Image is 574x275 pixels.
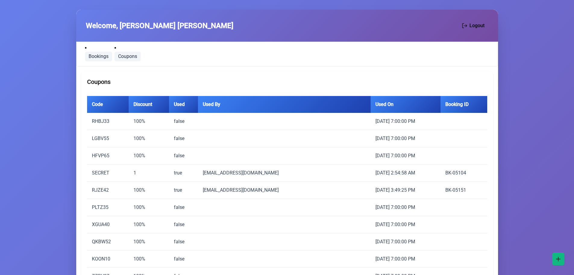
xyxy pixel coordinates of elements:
[85,52,112,61] a: Bookings
[371,216,441,233] td: [DATE] 7:00:00 PM
[169,251,198,268] td: false
[129,147,169,165] td: 100%
[169,96,198,113] th: Used
[87,130,129,147] td: LGBV55
[89,54,108,59] span: Bookings
[87,113,129,130] td: RHBJ33
[87,77,487,86] div: Coupons
[87,147,129,165] td: HFVP65
[87,233,129,251] td: QKBW52
[129,130,169,147] td: 100%
[371,96,441,113] th: Used On
[169,113,198,130] td: false
[169,147,198,165] td: false
[85,44,112,61] li: Bookings
[129,165,169,182] td: 1
[169,199,198,216] td: false
[87,216,129,233] td: XGUA40
[129,96,169,113] th: Discount
[198,182,371,199] td: [EMAIL_ADDRESS][DOMAIN_NAME]
[371,182,441,199] td: [DATE] 3:49:25 PM
[441,165,487,182] td: BK-05104
[371,130,441,147] td: [DATE] 7:00:00 PM
[371,113,441,130] td: [DATE] 7:00:00 PM
[87,96,129,113] th: Code
[371,147,441,165] td: [DATE] 7:00:00 PM
[129,251,169,268] td: 100%
[169,130,198,147] td: false
[129,113,169,130] td: 100%
[118,54,137,59] span: Coupons
[371,251,441,268] td: [DATE] 7:00:00 PM
[87,199,129,216] td: PLTZ35
[87,165,129,182] td: SECRET
[441,96,487,113] th: Booking ID
[169,233,198,251] td: false
[198,165,371,182] td: [EMAIL_ADDRESS][DOMAIN_NAME]
[458,19,488,32] button: Logout
[371,165,441,182] td: [DATE] 2:54:58 AM
[198,96,371,113] th: Used By
[469,22,485,29] span: Logout
[87,182,129,199] td: RJZE42
[114,44,141,61] li: Coupons
[129,216,169,233] td: 100%
[86,20,234,31] span: Welcome, [PERSON_NAME] [PERSON_NAME]
[169,182,198,199] td: true
[129,199,169,216] td: 100%
[114,52,141,61] a: Coupons
[129,182,169,199] td: 100%
[371,233,441,251] td: [DATE] 7:00:00 PM
[129,233,169,251] td: 100%
[169,216,198,233] td: false
[87,251,129,268] td: KOON10
[441,182,487,199] td: BK-05151
[169,165,198,182] td: true
[371,199,441,216] td: [DATE] 7:00:00 PM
